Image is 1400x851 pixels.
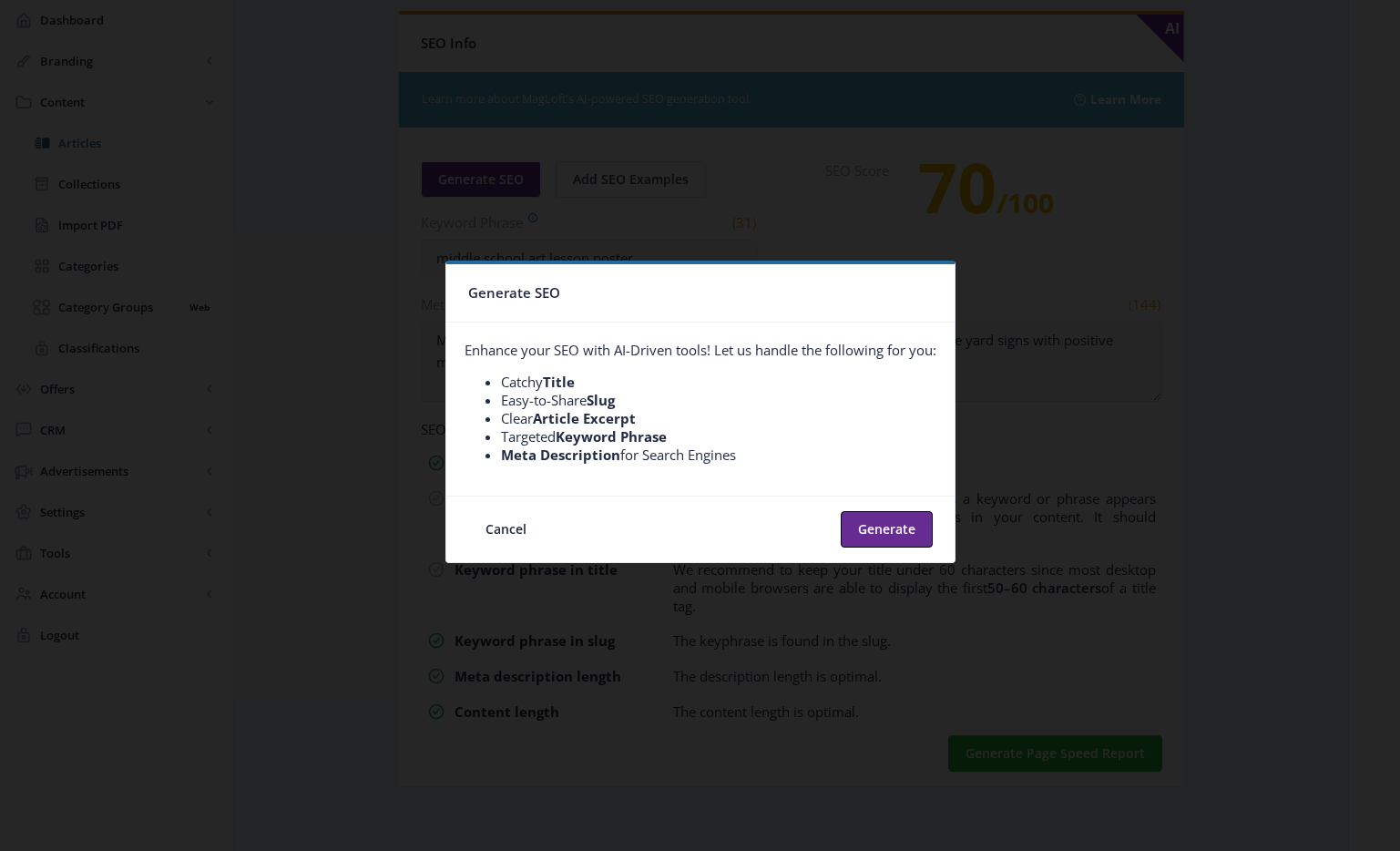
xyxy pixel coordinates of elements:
[465,341,936,359] span: Enhance your SEO with AI-Driven tools! Let us handle the following for you:
[501,446,936,464] li: for Search Engines
[468,511,544,548] button: Cancel
[468,279,560,307] span: Generate SEO
[533,409,636,427] b: Article Excerpt
[501,373,936,391] li: Catchy
[501,446,620,464] b: Meta Description
[587,391,615,409] b: Slug
[501,427,936,446] li: Targeted
[841,511,933,548] button: Generate
[556,427,667,446] b: Keyword Phrase
[501,409,936,427] li: Clear
[543,373,575,391] b: Title
[501,391,936,409] li: Easy-to-Share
